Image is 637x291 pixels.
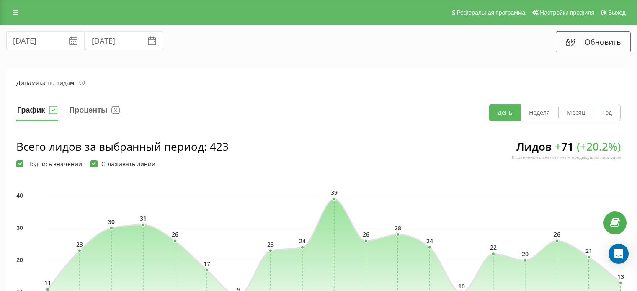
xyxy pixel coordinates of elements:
button: Неделя [521,104,558,121]
text: 24 [299,237,306,245]
label: Подпись значений [16,160,82,167]
text: 11 [44,279,51,287]
button: Проценты [68,104,121,121]
text: 26 [363,230,369,238]
text: 13 [617,273,624,281]
div: Динамика по лидам [16,78,85,87]
button: Год [594,104,620,121]
div: Всего лидов за выбранный период : 423 [16,139,229,154]
button: Обновить [556,31,631,52]
text: 28 [395,224,401,232]
div: Лидов 71 [512,139,621,167]
div: Open Intercom Messenger [609,244,629,264]
text: 21 [585,247,592,255]
span: Выход [608,9,626,16]
text: 30 [108,218,115,226]
text: 23 [76,240,83,248]
text: 26 [172,230,178,238]
text: 17 [204,260,210,268]
text: 31 [140,214,147,222]
text: 30 [16,224,23,231]
text: 22 [490,243,497,251]
text: 20 [16,257,23,263]
text: 40 [16,192,23,199]
button: Месяц [558,104,594,121]
span: ( + 20.2 %) [577,139,621,154]
button: График [16,104,58,121]
text: 20 [522,250,529,258]
text: 26 [554,230,560,238]
button: День [489,104,521,121]
div: В сравнении с аналогичным предыдущим периодом [512,154,621,160]
text: 24 [426,237,433,245]
span: Реферальная программа [456,9,525,16]
span: + [555,139,561,154]
span: Настройки профиля [540,9,594,16]
text: 23 [267,240,274,248]
label: Сглаживать линии [90,160,155,167]
text: 39 [331,188,338,196]
text: 10 [458,282,465,290]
